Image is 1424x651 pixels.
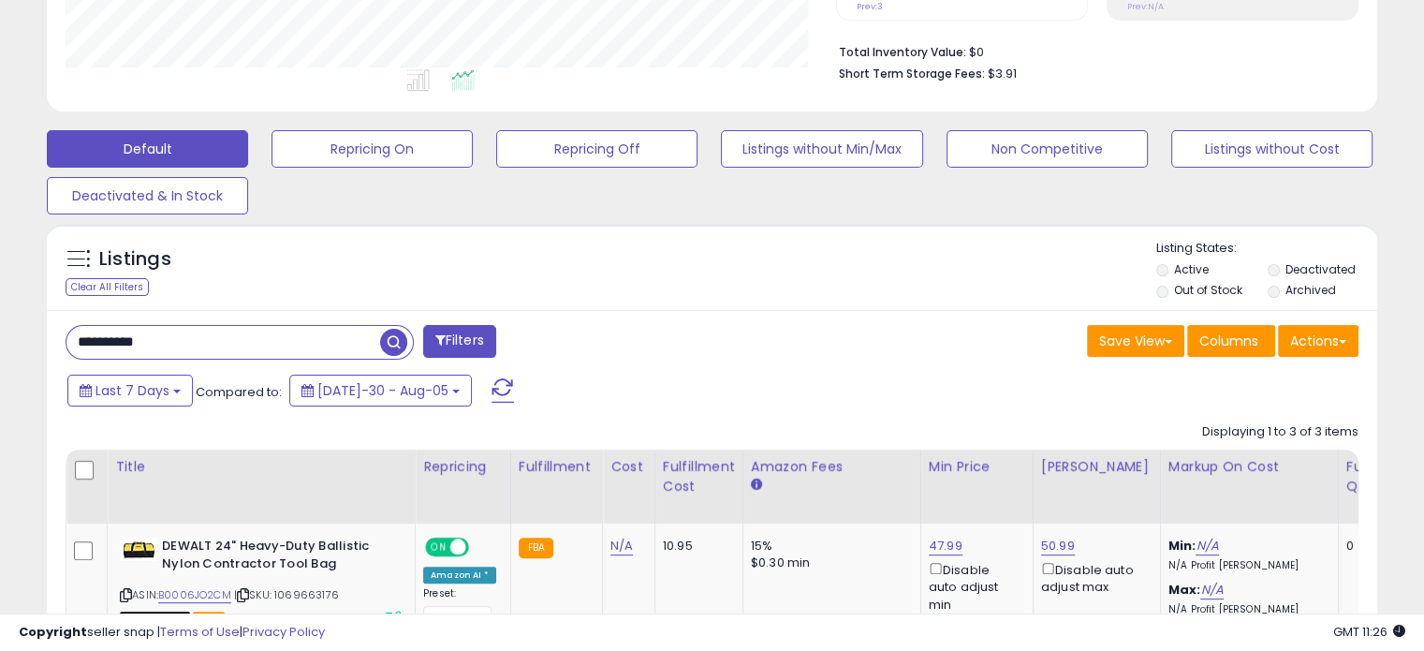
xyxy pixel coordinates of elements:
span: Columns [1199,332,1258,350]
button: Last 7 Days [67,375,193,407]
div: ASIN: [120,538,401,625]
div: Fulfillment Cost [663,457,735,496]
p: N/A Profit [PERSON_NAME] [1168,559,1324,572]
div: Cost [610,457,647,477]
b: Short Term Storage Fees: [839,66,985,81]
button: [DATE]-30 - Aug-05 [289,375,472,407]
button: Listings without Cost [1171,130,1373,168]
div: Preset: [423,587,496,629]
span: Compared to: [196,383,282,401]
button: Save View [1087,325,1184,357]
button: Repricing Off [496,130,697,168]
div: Min Price [929,457,1025,477]
a: Terms of Use [160,623,240,641]
div: Clear All Filters [66,278,149,296]
div: Disable auto adjust max [1041,559,1146,596]
label: Deactivated [1285,261,1355,277]
a: N/A [1200,581,1223,599]
button: Filters [423,325,496,358]
strong: Copyright [19,623,87,641]
span: Last 7 Days [95,381,169,400]
div: 10.95 [663,538,728,555]
span: $3.91 [988,65,1017,82]
div: 15% [751,538,906,555]
label: Active [1174,261,1209,277]
li: $0 [839,39,1344,62]
a: 47.99 [929,537,962,555]
b: Max: [1168,581,1201,599]
img: 31CYofKPyXL._SL40_.jpg [120,538,157,561]
small: Amazon Fees. [751,477,762,494]
div: 0 [1346,538,1404,555]
button: Listings without Min/Max [721,130,922,168]
small: FBA [519,538,553,558]
button: Deactivated & In Stock [47,177,248,215]
button: Non Competitive [947,130,1148,168]
h5: Listings [99,246,171,273]
div: Amazon Fees [751,457,913,477]
div: Fulfillment [519,457,595,477]
div: seller snap | | [19,624,325,642]
b: Min: [1168,537,1196,555]
p: Listing States: [1156,240,1377,258]
div: Markup on Cost [1168,457,1330,477]
label: Archived [1285,282,1335,298]
span: [DATE]-30 - Aug-05 [317,381,448,400]
b: DEWALT 24" Heavy-Duty Ballistic Nylon Contractor Tool Bag [162,538,389,577]
span: | SKU: 1069663176 [234,587,339,602]
button: Default [47,130,248,168]
div: Fulfillable Quantity [1346,457,1411,496]
a: N/A [1196,537,1218,555]
span: OFF [466,540,496,555]
label: Out of Stock [1174,282,1242,298]
a: 50.99 [1041,537,1075,555]
small: Prev: 3 [857,1,883,12]
span: ON [427,540,450,555]
a: B0006JO2CM [158,587,231,603]
div: Title [115,457,407,477]
div: Amazon AI * [423,567,496,584]
th: The percentage added to the cost of goods (COGS) that forms the calculator for Min & Max prices. [1160,450,1338,524]
button: Actions [1278,325,1358,357]
button: Repricing On [272,130,473,168]
button: Columns [1187,325,1275,357]
div: Repricing [423,457,503,477]
a: N/A [610,537,633,555]
div: Displaying 1 to 3 of 3 items [1202,423,1358,441]
div: Disable auto adjust min [929,559,1019,614]
b: Total Inventory Value: [839,44,966,60]
small: Prev: N/A [1127,1,1164,12]
span: 2025-08-13 11:26 GMT [1333,623,1405,641]
a: Privacy Policy [242,623,325,641]
div: $0.30 min [751,555,906,571]
div: [PERSON_NAME] [1041,457,1152,477]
